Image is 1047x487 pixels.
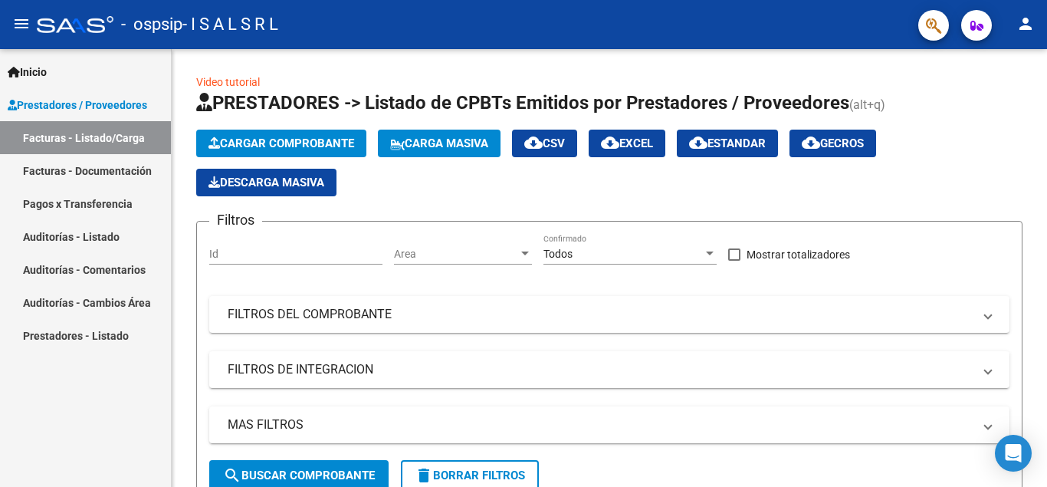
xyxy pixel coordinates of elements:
[209,296,1009,333] mat-expansion-panel-header: FILTROS DEL COMPROBANTE
[121,8,182,41] span: - ospsip
[415,469,525,482] span: Borrar Filtros
[802,137,864,150] span: Gecros
[228,361,973,378] mat-panel-title: FILTROS DE INTEGRACION
[228,306,973,323] mat-panel-title: FILTROS DEL COMPROBANTE
[209,351,1009,388] mat-expansion-panel-header: FILTROS DE INTEGRACION
[182,8,278,41] span: - I S A L S R L
[995,435,1032,472] div: Open Intercom Messenger
[601,137,653,150] span: EXCEL
[789,130,876,157] button: Gecros
[589,130,665,157] button: EXCEL
[208,137,354,150] span: Cargar Comprobante
[524,137,565,150] span: CSV
[209,406,1009,443] mat-expansion-panel-header: MAS FILTROS
[689,137,766,150] span: Estandar
[601,133,619,152] mat-icon: cloud_download
[378,130,501,157] button: Carga Masiva
[747,245,850,264] span: Mostrar totalizadores
[196,169,336,196] button: Descarga Masiva
[849,97,885,112] span: (alt+q)
[8,97,147,114] span: Prestadores / Proveedores
[802,133,820,152] mat-icon: cloud_download
[196,169,336,196] app-download-masive: Descarga masiva de comprobantes (adjuntos)
[524,133,543,152] mat-icon: cloud_download
[394,248,518,261] span: Area
[196,92,849,114] span: PRESTADORES -> Listado de CPBTs Emitidos por Prestadores / Proveedores
[196,130,366,157] button: Cargar Comprobante
[12,15,31,33] mat-icon: menu
[689,133,707,152] mat-icon: cloud_download
[415,466,433,485] mat-icon: delete
[1016,15,1035,33] mat-icon: person
[209,209,262,231] h3: Filtros
[196,76,260,88] a: Video tutorial
[228,416,973,433] mat-panel-title: MAS FILTROS
[390,137,488,150] span: Carga Masiva
[223,466,241,485] mat-icon: search
[543,248,573,260] span: Todos
[223,469,375,482] span: Buscar Comprobante
[208,176,324,189] span: Descarga Masiva
[512,130,577,157] button: CSV
[8,64,47,81] span: Inicio
[677,130,778,157] button: Estandar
